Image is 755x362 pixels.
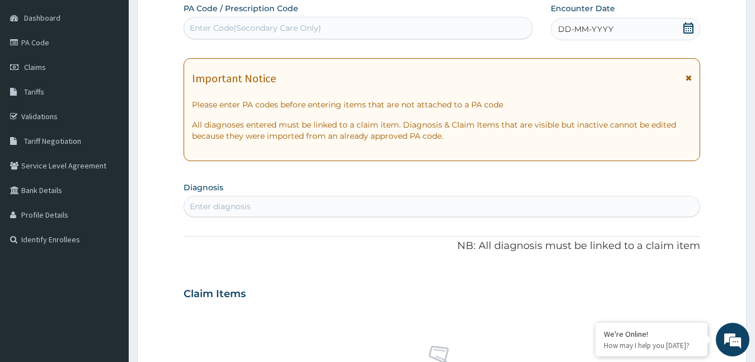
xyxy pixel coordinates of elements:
[604,329,699,339] div: We're Online!
[24,136,81,146] span: Tariff Negotiation
[184,182,223,193] label: Diagnosis
[184,6,210,32] div: Minimize live chat window
[184,3,298,14] label: PA Code / Prescription Code
[190,201,251,212] div: Enter diagnosis
[184,239,701,253] p: NB: All diagnosis must be linked to a claim item
[192,72,276,84] h1: Important Notice
[24,62,46,72] span: Claims
[551,3,615,14] label: Encounter Date
[190,22,321,34] div: Enter Code(Secondary Care Only)
[604,341,699,350] p: How may I help you today?
[21,56,45,84] img: d_794563401_company_1708531726252_794563401
[58,63,188,77] div: Chat with us now
[184,288,246,300] h3: Claim Items
[24,87,44,97] span: Tariffs
[24,13,60,23] span: Dashboard
[192,99,692,110] p: Please enter PA codes before entering items that are not attached to a PA code
[192,119,692,142] p: All diagnoses entered must be linked to a claim item. Diagnosis & Claim Items that are visible bu...
[65,109,154,222] span: We're online!
[558,23,613,35] span: DD-MM-YYYY
[6,242,213,281] textarea: Type your message and hit 'Enter'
